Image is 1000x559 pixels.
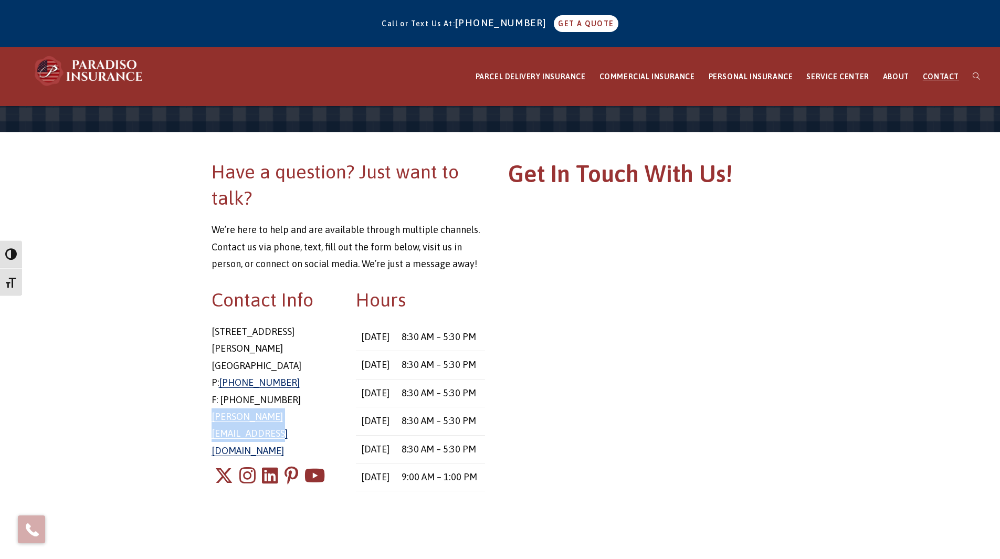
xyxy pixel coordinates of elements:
[212,159,486,212] h2: Have a question? Just want to talk?
[212,323,341,459] p: [STREET_ADDRESS] [PERSON_NAME][GEOGRAPHIC_DATA] P: F: [PHONE_NUMBER]
[356,323,396,351] td: [DATE]
[476,72,586,81] span: PARCEL DELIVERY INSURANCE
[402,415,476,426] time: 8:30 AM – 5:30 PM
[402,471,477,482] time: 9:00 AM – 1:00 PM
[923,72,959,81] span: CONTACT
[508,159,782,195] h1: Get In Touch With Us!
[402,359,476,370] time: 8:30 AM – 5:30 PM
[876,48,916,106] a: ABOUT
[212,287,341,313] h2: Contact Info
[593,48,702,106] a: COMMERCIAL INSURANCE
[702,48,800,106] a: PERSONAL INSURANCE
[356,407,396,435] td: [DATE]
[799,48,876,106] a: SERVICE CENTER
[599,72,695,81] span: COMMERCIAL INSURANCE
[455,17,552,28] a: [PHONE_NUMBER]
[402,387,476,398] time: 8:30 AM – 5:30 PM
[883,72,909,81] span: ABOUT
[469,48,593,106] a: PARCEL DELIVERY INSURANCE
[806,72,869,81] span: SERVICE CENTER
[709,72,793,81] span: PERSONAL INSURANCE
[916,48,966,106] a: CONTACT
[31,55,147,87] img: Paradiso Insurance
[356,351,396,379] td: [DATE]
[356,435,396,463] td: [DATE]
[24,521,40,538] img: Phone icon
[356,463,396,491] td: [DATE]
[212,411,288,456] a: [PERSON_NAME][EMAIL_ADDRESS][DOMAIN_NAME]
[554,15,618,32] a: GET A QUOTE
[356,287,485,313] h2: Hours
[304,459,325,492] a: Youtube
[262,459,278,492] a: LinkedIn
[356,379,396,407] td: [DATE]
[402,444,476,455] time: 8:30 AM – 5:30 PM
[215,459,233,492] a: X
[212,222,486,272] p: We’re here to help and are available through multiple channels. Contact us via phone, text, fill ...
[219,377,300,388] a: [PHONE_NUMBER]
[285,459,298,492] a: Pinterest
[382,19,455,28] span: Call or Text Us At:
[402,331,476,342] time: 8:30 AM – 5:30 PM
[239,459,256,492] a: Instagram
